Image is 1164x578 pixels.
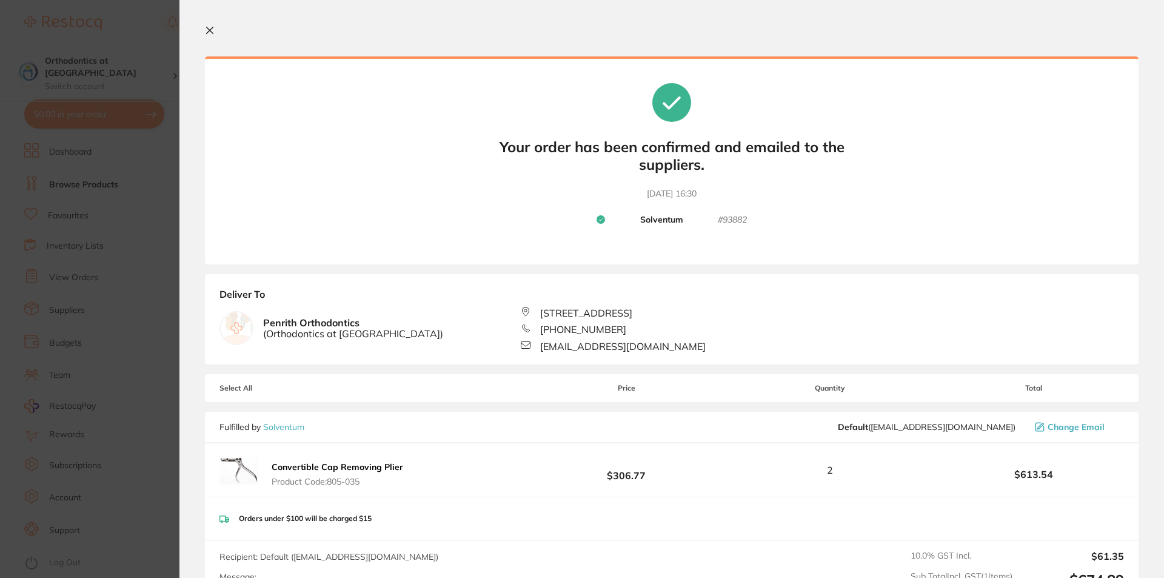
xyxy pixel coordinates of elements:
[53,55,215,126] div: 🌱Get 20% off all RePractice products on Restocq until [DATE]. Simply head to Browse Products and ...
[263,328,443,339] span: ( Orthodontics at [GEOGRAPHIC_DATA] )
[718,215,747,226] small: # 93882
[53,19,215,31] div: Hi [PERSON_NAME],
[943,469,1124,480] b: $613.54
[1048,422,1105,432] span: Change Email
[943,384,1124,392] span: Total
[911,551,1012,562] span: 10.0 % GST Incl.
[220,312,253,344] img: empty.jpg
[640,215,683,226] b: Solventum
[838,422,868,432] b: Default
[490,138,854,173] b: Your order has been confirmed and emailed to the suppliers.
[827,465,833,476] span: 2
[1031,422,1124,432] button: Change Email
[239,514,372,523] p: Orders under $100 will be charged $15
[53,102,209,124] i: Discount will be applied on the supplier’s end.
[272,462,403,472] b: Convertible Cap Removing Plier
[219,422,304,432] p: Fulfilled by
[263,422,304,432] a: Solventum
[540,341,706,352] span: [EMAIL_ADDRESS][DOMAIN_NAME]
[540,307,632,318] span: [STREET_ADDRESS]
[53,36,215,49] div: Choose a greener path in healthcare!
[219,289,1124,307] b: Deliver To
[263,317,443,340] b: Penrith Orthodontics
[219,551,438,562] span: Recipient: Default ( [EMAIL_ADDRESS][DOMAIN_NAME] )
[536,459,717,482] b: $306.77
[272,477,403,486] span: Product Code: 805-035
[838,422,1015,432] span: orthoanz@solventum.com
[53,206,215,217] p: Message from Restocq, sent 1m ago
[53,19,215,201] div: Message content
[540,324,626,335] span: [PHONE_NUMBER]
[219,384,341,392] span: Select All
[268,462,407,487] button: Convertible Cap Removing Plier Product Code:805-035
[536,384,717,392] span: Price
[27,22,47,41] img: Profile image for Restocq
[1022,551,1124,562] output: $61.35
[18,11,224,224] div: message notification from Restocq, 1m ago. Hi Penrith, Choose a greener path in healthcare! 🌱Get ...
[219,455,258,485] img: OWR1NTdieg
[717,384,943,392] span: Quantity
